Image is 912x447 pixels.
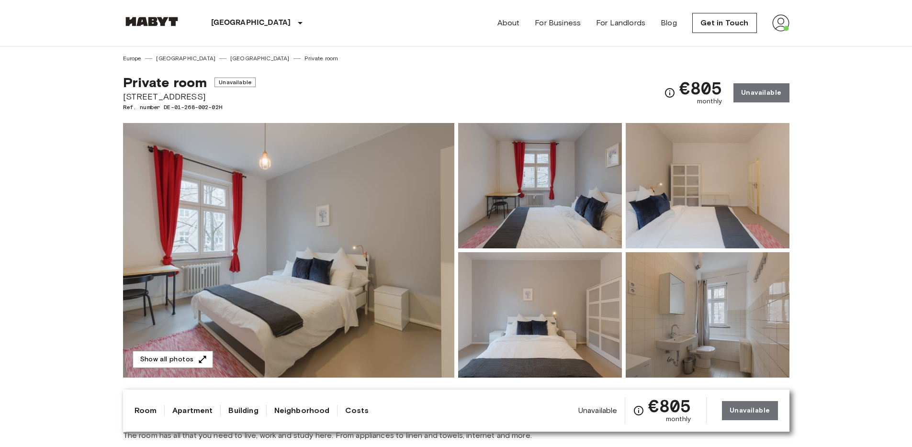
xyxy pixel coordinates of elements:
img: Picture of unit DE-01-268-002-02H [626,252,789,378]
span: Unavailable [578,405,618,416]
img: Picture of unit DE-01-268-002-02H [458,123,622,248]
span: monthly [697,97,722,106]
a: For Business [535,17,581,29]
span: €805 [648,397,691,414]
span: Unavailable [214,78,256,87]
a: [GEOGRAPHIC_DATA] [230,54,290,63]
span: Private room [123,74,207,90]
a: Building [228,405,258,416]
a: For Landlords [596,17,645,29]
img: Marketing picture of unit DE-01-268-002-02H [123,123,454,378]
svg: Check cost overview for full price breakdown. Please note that discounts apply to new joiners onl... [633,405,644,416]
a: Private room [304,54,338,63]
span: €805 [679,79,722,97]
img: Habyt [123,17,180,26]
a: Room [135,405,157,416]
span: The room has all that you need to live, work and study here. From appliances to linen and towels,... [123,430,789,441]
a: Costs [345,405,369,416]
span: Ref. number DE-01-268-002-02H [123,103,256,112]
a: Europe [123,54,142,63]
a: Apartment [172,405,213,416]
a: [GEOGRAPHIC_DATA] [156,54,215,63]
img: Picture of unit DE-01-268-002-02H [626,123,789,248]
span: monthly [666,414,691,424]
img: avatar [772,14,789,32]
p: [GEOGRAPHIC_DATA] [211,17,291,29]
a: Neighborhood [274,405,330,416]
span: [STREET_ADDRESS] [123,90,256,103]
a: Get in Touch [692,13,757,33]
img: Picture of unit DE-01-268-002-02H [458,252,622,378]
a: About [497,17,520,29]
button: Show all photos [133,351,213,369]
svg: Check cost overview for full price breakdown. Please note that discounts apply to new joiners onl... [664,87,676,99]
a: Blog [661,17,677,29]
